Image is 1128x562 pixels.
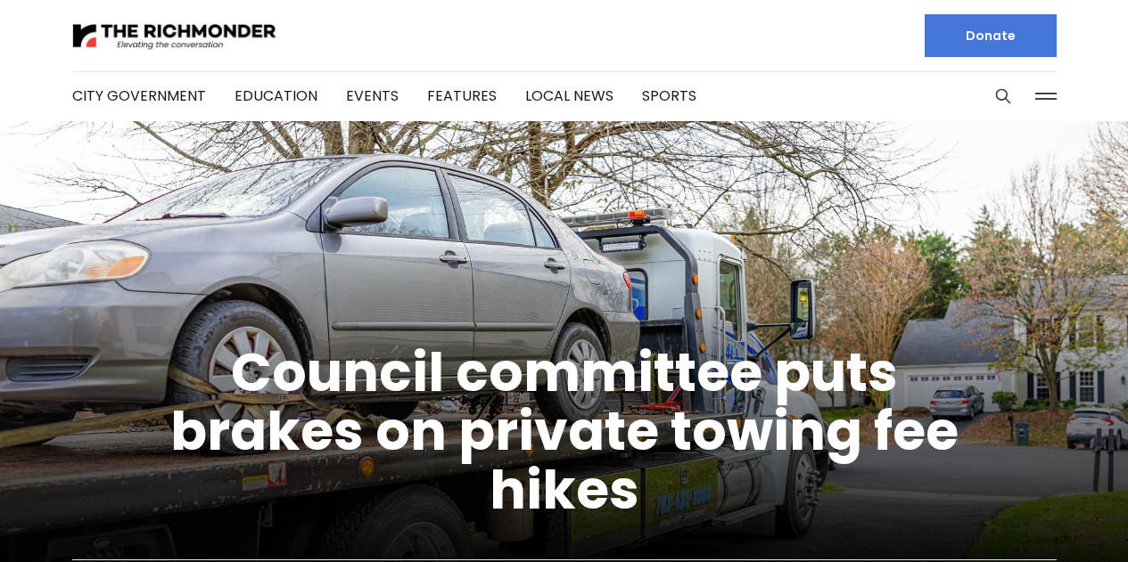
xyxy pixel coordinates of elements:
[525,86,613,106] a: Local News
[72,86,206,106] a: City Government
[170,335,959,527] a: Council committee puts brakes on private towing fee hikes
[235,86,317,106] a: Education
[72,20,277,52] img: The Richmonder
[427,86,497,106] a: Features
[346,86,399,106] a: Events
[925,14,1057,57] a: Donate
[990,83,1017,110] button: Search this site
[642,86,696,106] a: Sports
